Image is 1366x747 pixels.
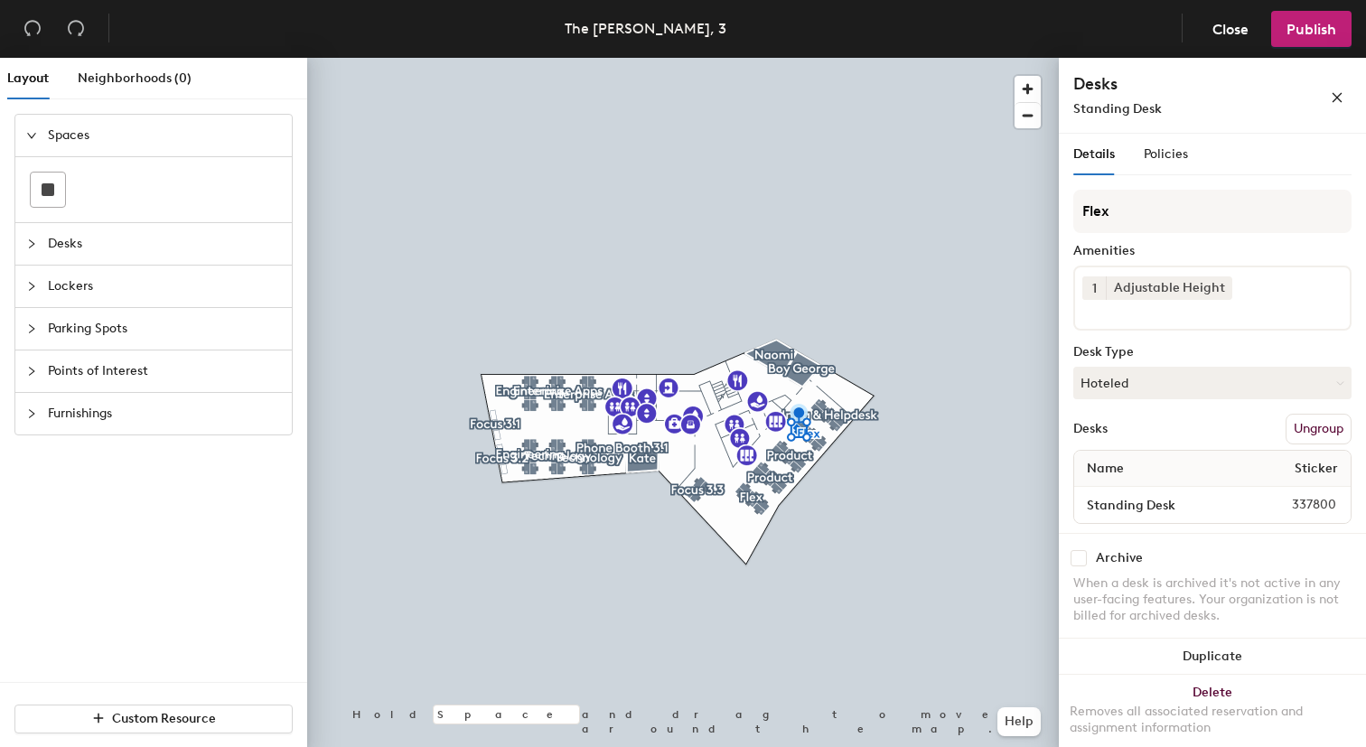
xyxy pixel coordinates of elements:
div: Adjustable Height [1106,276,1232,300]
span: Policies [1144,146,1188,162]
button: Custom Resource [14,705,293,733]
span: collapsed [26,281,37,292]
span: expanded [26,130,37,141]
span: Furnishings [48,393,281,434]
button: Help [997,707,1041,736]
h4: Desks [1073,72,1272,96]
div: When a desk is archived it's not active in any user-facing features. Your organization is not bil... [1073,575,1352,624]
span: Points of Interest [48,350,281,392]
span: 337800 [1249,495,1347,515]
span: Desks [48,223,281,265]
div: Archive [1096,551,1143,565]
button: Publish [1271,11,1352,47]
button: Close [1197,11,1264,47]
span: Neighborhoods (0) [78,70,192,86]
span: 1 [1092,279,1097,298]
span: Sticker [1286,453,1347,485]
div: The [PERSON_NAME], 3 [565,17,726,40]
button: 1 [1082,276,1106,300]
span: Lockers [48,266,281,307]
span: Spaces [48,115,281,156]
button: Undo (⌘ + Z) [14,11,51,47]
span: collapsed [26,238,37,249]
span: close [1331,91,1343,104]
span: collapsed [26,408,37,419]
span: Publish [1286,21,1336,38]
span: collapsed [26,366,37,377]
span: Details [1073,146,1115,162]
span: Standing Desk [1073,101,1162,117]
span: Parking Spots [48,308,281,350]
button: Redo (⌘ + ⇧ + Z) [58,11,94,47]
span: Name [1078,453,1133,485]
div: Desks [1073,422,1108,436]
span: Layout [7,70,49,86]
div: Desk Type [1073,345,1352,359]
button: Duplicate [1059,639,1366,675]
span: Close [1212,21,1249,38]
div: Removes all associated reservation and assignment information [1070,704,1355,736]
div: Amenities [1073,244,1352,258]
button: Hoteled [1073,367,1352,399]
span: Custom Resource [112,711,216,726]
input: Unnamed desk [1078,492,1249,518]
span: collapsed [26,323,37,334]
button: Ungroup [1286,414,1352,444]
span: undo [23,19,42,37]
